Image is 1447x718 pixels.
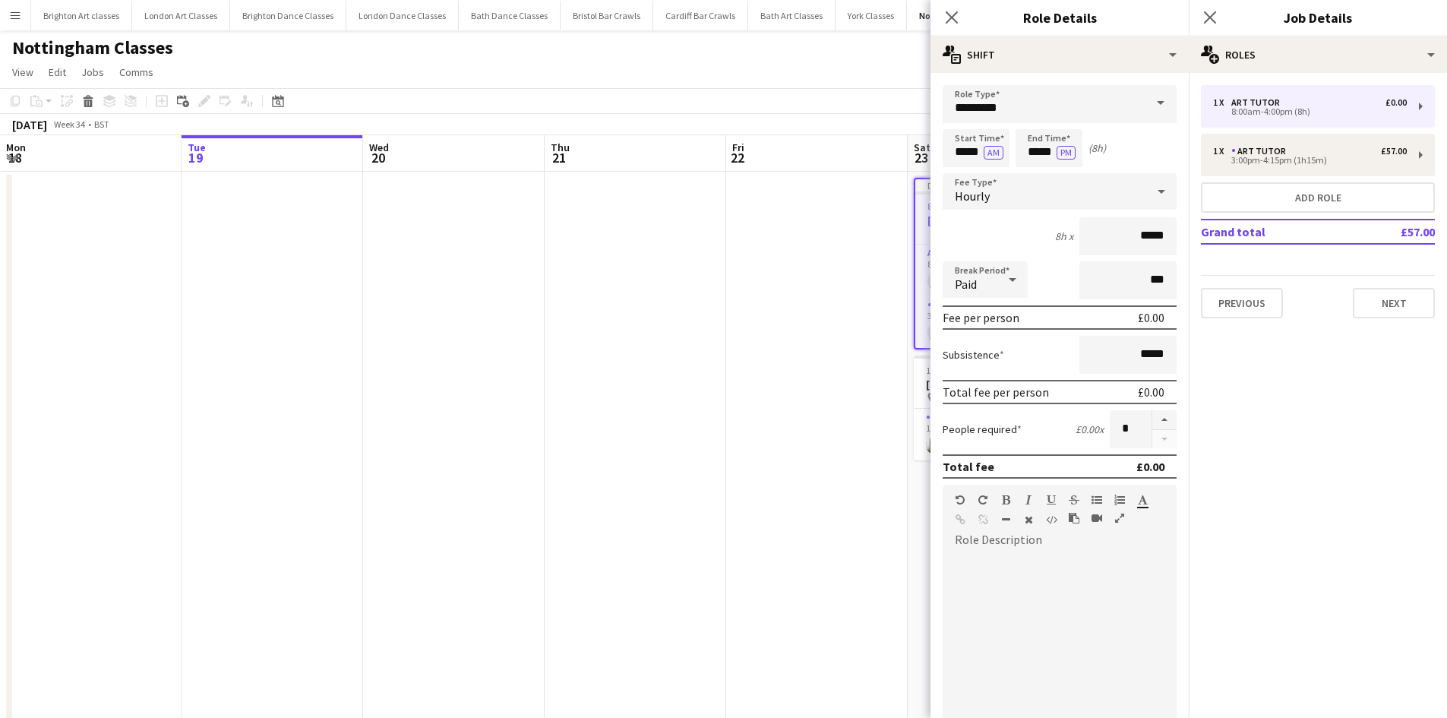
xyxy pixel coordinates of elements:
div: 3:00pm-4:15pm (1h15m) [1213,157,1407,164]
button: Bristol Bar Crawls [561,1,653,30]
app-card-role: Art Tutor0/13:00pm-4:15pm (1h15m) [915,296,1082,348]
span: Jobs [81,65,104,79]
div: Total fee [943,459,994,474]
span: 8:00am-4:15pm (8h15m) [927,201,1024,212]
button: Increase [1152,410,1177,430]
span: Mon [6,141,26,154]
label: People required [943,422,1022,436]
button: Next [1353,288,1435,318]
h1: Nottingham Classes [12,36,173,59]
button: Add role [1201,182,1435,213]
app-card-role: Art Tutor0/18:00am-4:00pm (8h) [915,245,1082,296]
button: Bath Dance Classes [459,1,561,30]
button: Horizontal Line [1000,514,1011,526]
div: [DATE] [12,117,47,132]
a: View [6,62,39,82]
button: London Dance Classes [346,1,459,30]
div: Total fee per person [943,384,1049,400]
span: 21 [548,149,570,166]
div: Draft [915,179,1082,191]
div: £0.00 [1136,459,1164,474]
span: Wed [369,141,389,154]
span: Paid [955,277,977,292]
button: Ordered List [1114,494,1125,506]
div: 1 x [1213,97,1231,108]
div: £0.00 [1385,97,1407,108]
div: Fee per person [943,310,1019,325]
button: HTML Code [1046,514,1057,526]
label: Subsistence [943,348,1004,362]
button: Unordered List [1092,494,1102,506]
button: Redo [978,494,988,506]
div: 8:00am-4:00pm (8h) [1213,108,1407,115]
div: Shift [930,36,1189,73]
button: Undo [955,494,965,506]
span: 23 [911,149,930,166]
div: Art Tutor [1231,97,1286,108]
div: £57.00 [1381,146,1407,157]
app-job-card: 1:00pm-2:30pm (1h30m)1/1[PERSON_NAME] Dickorate - HI1 RoleArt Tutor1/11:00pm-2:30pm (1h30m)[PERSO... [914,356,1084,460]
button: PM [1057,146,1076,160]
button: Italic [1023,494,1034,506]
h3: Job Details [1189,8,1447,27]
span: Edit [49,65,66,79]
div: BST [94,119,109,130]
span: Fri [732,141,744,154]
app-job-card: Draft8:00am-4:15pm (8h15m)0/2[PERSON_NAME]2 RolesArt Tutor0/18:00am-4:00pm (8h) Art Tutor0/13:00p... [914,178,1084,350]
button: Text Color [1137,494,1148,506]
button: Bold [1000,494,1011,506]
button: Underline [1046,494,1057,506]
button: London Art Classes [132,1,230,30]
button: Bath Art Classes [748,1,836,30]
span: 20 [367,149,389,166]
div: £0.00 x [1076,422,1104,436]
h3: [PERSON_NAME] [914,378,1084,391]
div: 1 x [1213,146,1231,157]
span: Comms [119,65,153,79]
span: Thu [551,141,570,154]
button: AM [984,146,1003,160]
span: 22 [730,149,744,166]
button: Paste as plain text [1069,512,1079,524]
span: View [12,65,33,79]
a: Edit [43,62,72,82]
span: Hourly [955,188,990,204]
div: 8h x [1055,229,1073,243]
span: Week 34 [50,119,88,130]
span: 18 [4,149,26,166]
span: Sat [914,141,930,154]
button: York Classes [836,1,907,30]
span: Tue [188,141,206,154]
button: Fullscreen [1114,512,1125,524]
button: Brighton Dance Classes [230,1,346,30]
div: Art Tutor [1231,146,1292,157]
app-card-role: Art Tutor1/11:00pm-2:30pm (1h30m)[PERSON_NAME] [914,409,1084,460]
button: Clear Formatting [1023,514,1034,526]
a: Jobs [75,62,110,82]
div: (8h) [1088,141,1106,155]
div: £0.00 [1138,384,1164,400]
button: Insert video [1092,512,1102,524]
a: Comms [113,62,160,82]
button: Brighton Art classes [31,1,132,30]
div: £0.00 [1138,310,1164,325]
span: 1:00pm-2:30pm (1h30m) [926,365,1022,376]
button: Nottingham Classes [907,1,1016,30]
td: Grand total [1201,220,1353,244]
span: 19 [185,149,206,166]
h3: Role Details [930,8,1189,27]
h3: [PERSON_NAME] [915,214,1082,227]
div: Roles [1189,36,1447,73]
button: Cardiff Bar Crawls [653,1,748,30]
button: Previous [1201,288,1283,318]
button: Strikethrough [1069,494,1079,506]
td: £57.00 [1353,220,1435,244]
